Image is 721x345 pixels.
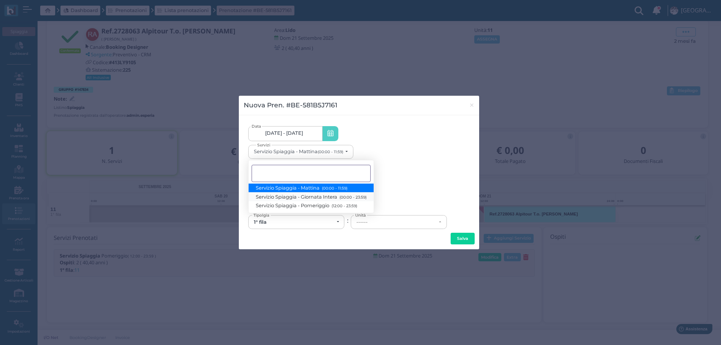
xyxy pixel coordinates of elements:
[254,149,343,154] div: Servizio Spiaggia - Mattina
[256,202,357,209] span: Servizio Spiaggia - Pomeriggio
[469,100,475,110] span: ×
[265,130,303,136] span: [DATE] - [DATE]
[244,100,337,110] h3: Nuova Pren. #BE-581B5J7161
[354,212,367,218] span: Unità
[248,215,344,229] button: 1° fila
[254,219,334,225] div: 1° fila
[451,233,475,245] button: Salva
[256,193,367,200] span: Servizio Spiaggia - Giornata Intera
[22,6,50,12] span: Assistenza
[256,142,272,148] span: Servizi
[356,219,436,225] div: ------
[251,123,262,130] span: Data
[338,194,367,199] small: (00:00 - 23:59)
[330,203,357,208] small: (12:00 - 23:59)
[351,215,447,229] button: ------
[464,96,480,115] button: Chiudi
[252,165,371,182] input: Search
[320,186,347,191] small: (00:00 - 11:59)
[248,145,353,159] button: Servizio Spiaggia - Mattina(00:00 - 11:59)
[256,185,347,191] span: Servizio Spiaggia - Mattina
[318,149,343,154] small: (00:00 - 11:59)
[252,212,271,218] span: Tipolgia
